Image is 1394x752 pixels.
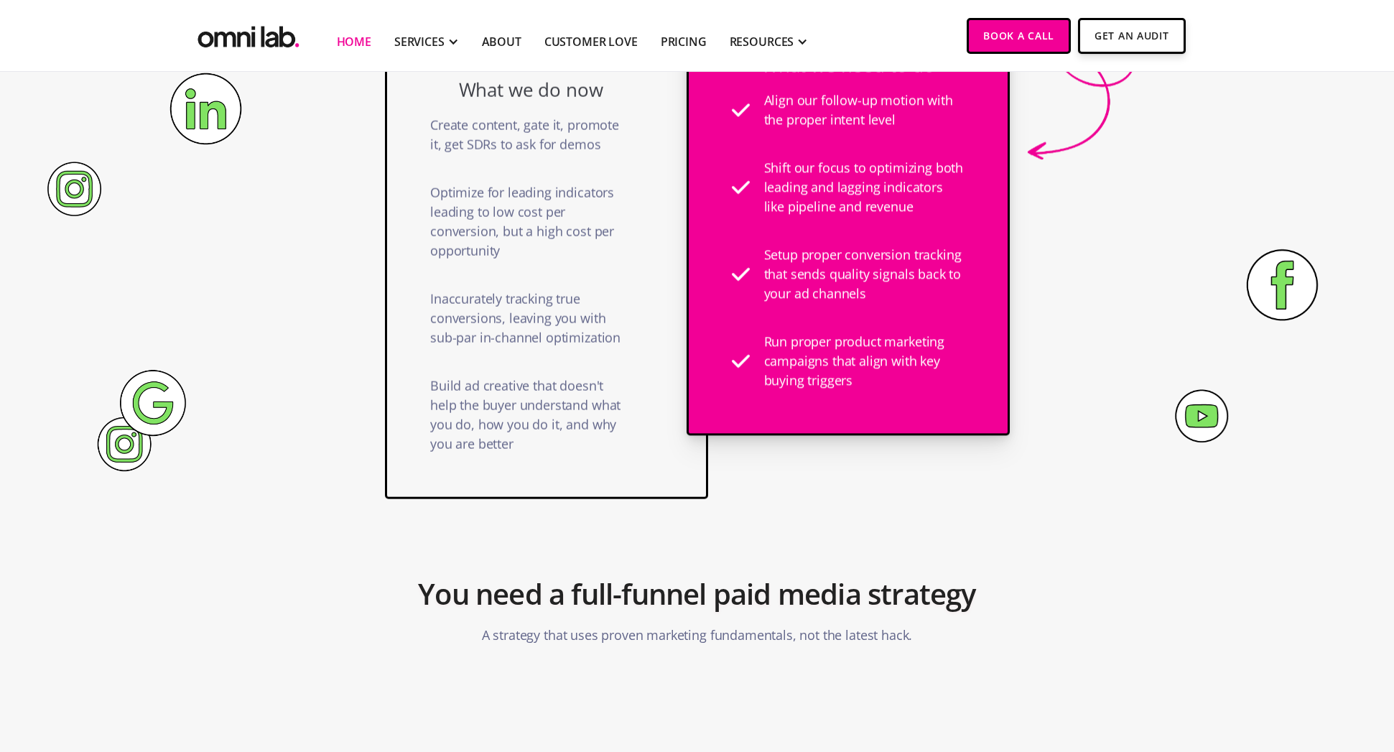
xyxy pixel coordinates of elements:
[763,231,965,318] div: Setup proper conversion tracking that sends quality signals back to your ad channels
[1078,18,1185,54] a: Get An Audit
[967,18,1071,54] a: Book a Call
[763,77,965,144] div: Align our follow-up motion with the proper intent level
[337,33,371,50] a: Home
[1135,585,1394,752] iframe: Chat Widget
[1135,585,1394,752] div: チャットウィジェット
[195,16,302,51] a: home
[730,33,794,50] div: RESOURCES
[661,33,707,50] a: Pricing
[763,318,965,405] div: Run proper product marketing campaigns that align with key buying triggers
[482,33,521,50] a: About
[430,168,631,274] div: Optimize for leading indicators leading to low cost per conversion, but a high cost per opportunity
[544,33,638,50] a: Customer Love
[430,78,631,101] div: What we do now
[482,618,912,652] p: A strategy that uses proven marketing fundamentals, not the latest hack.
[430,274,631,361] div: Inaccurately tracking true conversions, leaving you with sub-par in-channel optimization
[195,16,302,51] img: Omni Lab: B2B SaaS Demand Generation Agency
[430,361,631,468] div: Build ad creative that doesn't help the buyer understand what you do, how you do it, and why you ...
[418,570,975,618] h2: You need a full-funnel paid media strategy
[763,144,965,231] div: Shift our focus to optimizing both leading and lagging indicators like pipeline and revenue
[394,33,445,50] div: SERVICES
[430,101,631,168] div: Create content, gate it, promote it, get SDRs to ask for demos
